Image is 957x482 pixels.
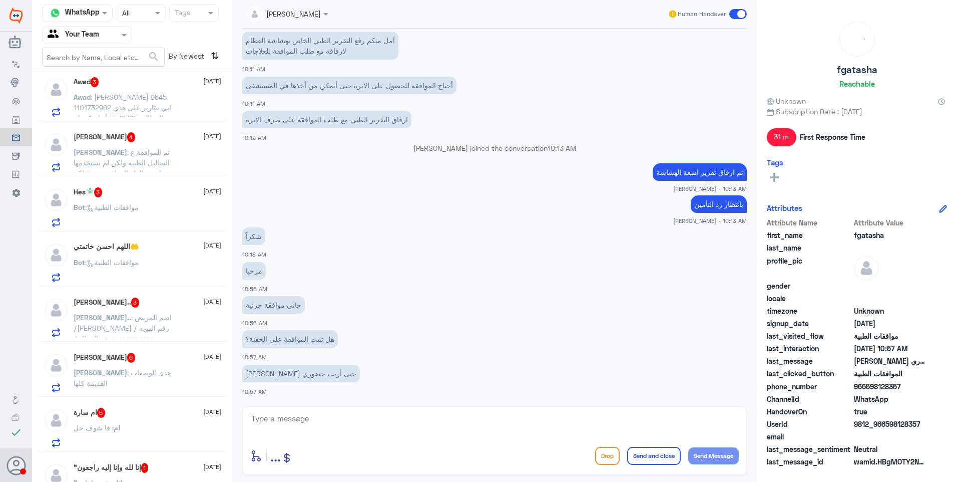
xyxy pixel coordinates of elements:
[767,381,852,392] span: phone_number
[854,356,926,366] span: أرجو افادتي حتى أرتب حضوري
[800,132,865,142] span: First Response Time
[48,6,63,21] img: whatsapp.png
[242,32,398,60] p: 24/8/2025, 10:11 AM
[854,368,926,379] span: الموافقات الطبية
[767,343,852,354] span: last_interaction
[854,456,926,467] span: wamid.HBgMOTY2NTk4MTI4MzU3FQIAEhggMjM0RjEzNURDNDRDOUI1OTZDMjExQTg1QzIzQTFDNzAA
[85,258,139,267] span: : موافقات الطبية
[854,256,879,281] img: defaultAdmin.png
[44,77,69,102] img: defaultAdmin.png
[688,447,739,464] button: Send Message
[203,352,221,361] span: [DATE]
[767,158,783,167] h6: Tags
[242,365,360,382] p: 24/8/2025, 10:57 AM
[94,187,103,197] span: 3
[10,426,22,438] i: check
[767,331,852,341] span: last_visited_flow
[242,354,267,360] span: 10:57 AM
[627,447,681,465] button: Send and close
[127,353,136,363] span: 6
[270,444,281,467] button: ...
[48,28,63,43] img: yourTeam.svg
[74,93,91,101] span: Awad
[203,407,221,416] span: [DATE]
[242,77,456,94] p: 24/8/2025, 10:11 AM
[767,243,852,253] span: last_name
[767,203,802,212] h6: Attributes
[44,243,69,268] img: defaultAdmin.png
[767,128,796,146] span: 31 m
[242,262,266,280] p: 24/8/2025, 10:56 AM
[97,408,106,418] span: 5
[767,444,852,454] span: last_message_sentiment
[854,419,926,429] span: 9812_966598128357
[203,241,221,250] span: [DATE]
[653,163,747,181] p: 24/8/2025, 10:13 AM
[203,462,221,471] span: [DATE]
[173,7,191,20] div: Tags
[767,431,852,442] span: email
[43,48,164,66] input: Search by Name, Local etc…
[837,64,877,76] h5: fgatasha
[854,381,926,392] span: 966598128357
[854,217,926,228] span: Attribute Value
[854,431,926,442] span: null
[767,293,852,304] span: locale
[854,406,926,417] span: true
[211,48,219,64] i: ⇅
[74,423,114,432] span: : فا شوف حل
[44,353,69,378] img: defaultAdmin.png
[242,66,265,72] span: 10:11 AM
[854,331,926,341] span: موافقات الطبية
[203,297,221,306] span: [DATE]
[74,148,170,177] span: : تم الموافقة ع التحاليل الطبيه ولكن لم نستخدمها اتمنى الغاء الموافقه من قبلكم
[44,298,69,323] img: defaultAdmin.png
[242,227,265,245] p: 24/8/2025, 10:18 AM
[270,446,281,464] span: ...
[74,93,171,122] span: : [PERSON_NAME] 9645 1101732962 ابي تقارير على هذي المطالبة 5570385 أنها مكنسله
[74,187,103,197] h5: Hes🧚🏻‍♂️
[548,144,576,152] span: 10:13 AM
[203,132,221,141] span: [DATE]
[242,134,266,141] span: 10:12 AM
[242,251,266,258] span: 10:18 AM
[767,306,852,316] span: timezone
[74,148,127,156] span: [PERSON_NAME]
[141,463,149,473] span: 1
[854,281,926,291] span: null
[854,318,926,329] span: 2025-08-24T06:41:55.056Z
[767,394,852,404] span: ChannelId
[242,320,267,326] span: 10:56 AM
[767,356,852,366] span: last_message
[678,10,726,19] span: Human Handover
[242,330,338,348] p: 24/8/2025, 10:57 AM
[854,230,926,240] span: fgatasha
[673,184,747,193] span: [PERSON_NAME] - 10:13 AM
[127,132,136,142] span: 4
[767,368,852,379] span: last_clicked_button
[767,318,852,329] span: signup_date
[165,48,207,68] span: By Newest
[242,111,411,128] p: 24/8/2025, 10:12 AM
[148,49,160,65] button: search
[595,447,620,465] button: Drop
[74,203,85,211] span: Bot
[842,25,871,54] div: loading...
[74,298,140,308] h5: SARAH..
[131,298,140,308] span: 3
[767,106,947,117] span: Subscription Date : [DATE]
[74,463,149,473] h5: "إنا لله وإنا إليه راجعون
[242,100,265,107] span: 10:11 AM
[854,293,926,304] span: null
[148,51,160,63] span: search
[767,456,852,467] span: last_message_id
[854,394,926,404] span: 2
[7,456,26,475] button: Avatar
[839,79,875,88] h6: Reachable
[767,419,852,429] span: UserId
[74,353,136,363] h5: Mohamed El-Sayegh
[767,256,852,279] span: profile_pic
[74,132,136,142] h5: Abdulaziz Alotaibi
[85,203,139,211] span: : موافقات الطبية
[74,77,99,87] h5: Awad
